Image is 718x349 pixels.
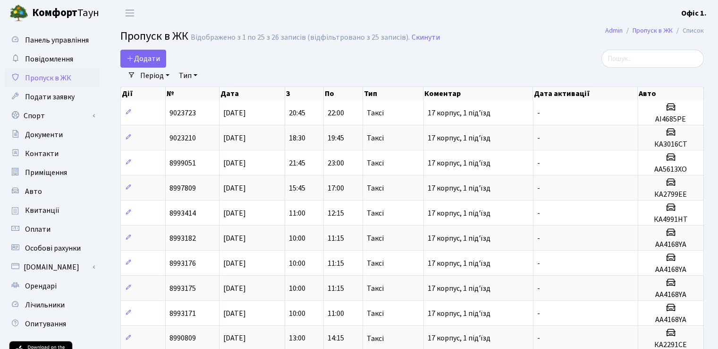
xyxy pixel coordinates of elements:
[169,308,196,319] span: 8993171
[328,108,344,118] span: 22:00
[285,87,324,100] th: З
[32,5,99,21] span: Таун
[223,108,246,118] span: [DATE]
[120,28,188,44] span: Пропуск в ЖК
[127,53,160,64] span: Додати
[642,265,700,274] h5: АА4168YA
[605,26,623,35] a: Admin
[25,243,81,253] span: Особові рахунки
[328,283,344,294] span: 11:15
[5,258,99,277] a: [DOMAIN_NAME]
[223,158,246,168] span: [DATE]
[601,50,704,68] input: Пошук...
[367,335,384,342] span: Таксі
[169,108,196,118] span: 9023723
[537,108,540,118] span: -
[5,31,99,50] a: Панель управління
[591,21,718,41] nav: breadcrumb
[367,134,384,142] span: Таксі
[223,283,246,294] span: [DATE]
[428,283,490,294] span: 17 корпус, 1 під'їзд
[367,235,384,242] span: Таксі
[32,5,77,20] b: Комфорт
[25,205,59,216] span: Квитанції
[642,240,700,249] h5: АА4168YA
[136,68,173,84] a: Період
[223,233,246,244] span: [DATE]
[537,208,540,218] span: -
[169,208,196,218] span: 8993414
[367,184,384,192] span: Таксі
[428,133,490,143] span: 17 корпус, 1 під'їзд
[537,283,540,294] span: -
[5,106,99,125] a: Спорт
[412,33,440,42] a: Скинути
[367,310,384,317] span: Таксі
[328,183,344,193] span: 17:00
[169,333,196,344] span: 8990809
[223,183,246,193] span: [DATE]
[537,333,540,344] span: -
[537,308,540,319] span: -
[223,258,246,269] span: [DATE]
[25,73,71,83] span: Пропуск в ЖК
[25,300,65,310] span: Лічильники
[289,258,305,269] span: 10:00
[5,144,99,163] a: Контакти
[5,163,99,182] a: Приміщення
[289,308,305,319] span: 10:00
[223,208,246,218] span: [DATE]
[120,50,166,68] a: Додати
[220,87,285,100] th: Дата
[428,233,490,244] span: 17 корпус, 1 під'їзд
[169,283,196,294] span: 8993175
[5,87,99,106] a: Подати заявку
[289,208,305,218] span: 11:00
[428,208,490,218] span: 17 корпус, 1 під'їзд
[428,183,490,193] span: 17 корпус, 1 під'їзд
[367,260,384,267] span: Таксі
[5,277,99,296] a: Орендарі
[673,26,704,36] li: Список
[25,148,59,159] span: Контакти
[223,308,246,319] span: [DATE]
[642,315,700,324] h5: АА4168YA
[328,158,344,168] span: 23:00
[642,290,700,299] h5: АА4168YA
[289,183,305,193] span: 15:45
[5,125,99,144] a: Документи
[328,308,344,319] span: 11:00
[5,239,99,258] a: Особові рахунки
[633,26,673,35] a: Пропуск в ЖК
[642,165,700,174] h5: АА5613ХО
[537,233,540,244] span: -
[289,158,305,168] span: 21:45
[121,87,166,100] th: Дії
[428,158,490,168] span: 17 корпус, 1 під'їзд
[25,54,73,64] span: Повідомлення
[9,4,28,23] img: logo.png
[367,285,384,292] span: Таксі
[25,167,67,178] span: Приміщення
[367,159,384,167] span: Таксі
[25,281,57,291] span: Орендарі
[638,87,703,100] th: Авто
[367,109,384,117] span: Таксі
[169,258,196,269] span: 8993176
[681,8,707,19] a: Офіс 1.
[25,35,89,45] span: Панель управління
[533,87,638,100] th: Дата активації
[166,87,220,100] th: №
[169,233,196,244] span: 8993182
[428,108,490,118] span: 17 корпус, 1 під'їзд
[423,87,533,100] th: Коментар
[289,283,305,294] span: 10:00
[537,158,540,168] span: -
[5,314,99,333] a: Опитування
[328,333,344,344] span: 14:15
[25,319,66,329] span: Опитування
[537,258,540,269] span: -
[169,133,196,143] span: 9023210
[25,186,42,197] span: Авто
[537,133,540,143] span: -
